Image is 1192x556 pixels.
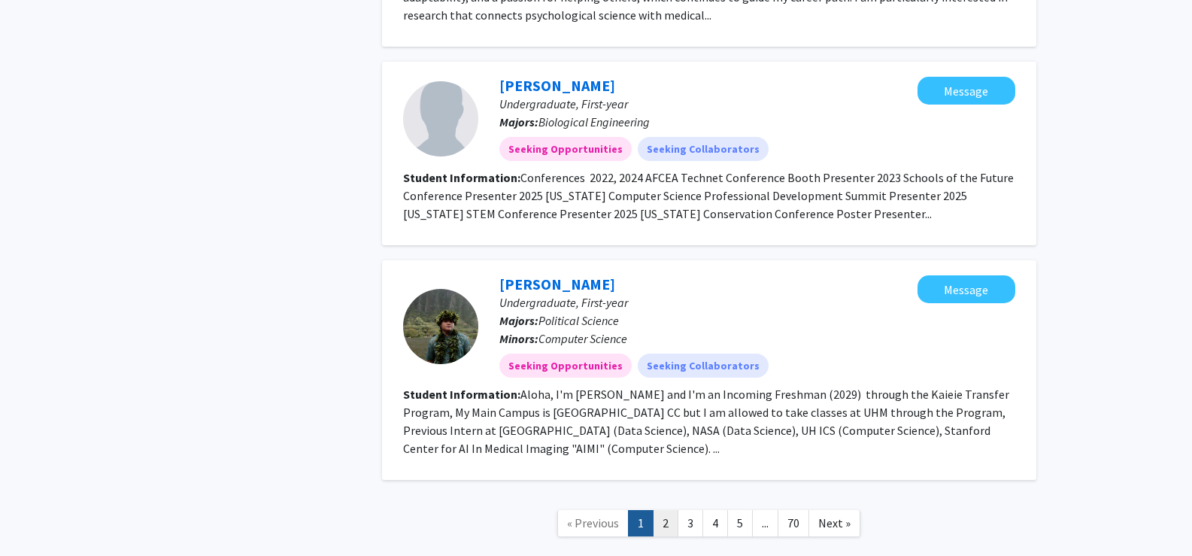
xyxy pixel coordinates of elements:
[727,510,753,536] a: 5
[538,331,627,346] span: Computer Science
[653,510,678,536] a: 2
[499,275,615,293] a: [PERSON_NAME]
[499,114,538,129] b: Majors:
[918,275,1015,303] button: Message Dylan Cablayan
[403,170,1014,221] fg-read-more: Conferences 2022, 2024 AFCEA Technet Conference Booth Presenter 2023 Schools of the Future Confer...
[499,96,628,111] span: Undergraduate, First-year
[499,137,632,161] mat-chip: Seeking Opportunities
[702,510,728,536] a: 4
[567,515,619,530] span: « Previous
[778,510,809,536] a: 70
[808,510,860,536] a: Next
[499,76,615,95] a: [PERSON_NAME]
[499,331,538,346] b: Minors:
[628,510,654,536] a: 1
[499,354,632,378] mat-chip: Seeking Opportunities
[638,137,769,161] mat-chip: Seeking Collaborators
[403,170,520,185] b: Student Information:
[538,313,619,328] span: Political Science
[638,354,769,378] mat-chip: Seeking Collaborators
[538,114,650,129] span: Biological Engineering
[403,387,1009,456] fg-read-more: Aloha, I'm [PERSON_NAME] and I'm an Incoming Freshman (2029) through the Kaieie Transfer Program,...
[499,313,538,328] b: Majors:
[11,488,64,545] iframe: Chat
[382,495,1036,556] nav: Page navigation
[557,510,629,536] a: Previous Page
[499,295,628,310] span: Undergraduate, First-year
[678,510,703,536] a: 3
[818,515,851,530] span: Next »
[918,77,1015,105] button: Message Leilani Phan
[403,387,520,402] b: Student Information:
[762,515,769,530] span: ...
